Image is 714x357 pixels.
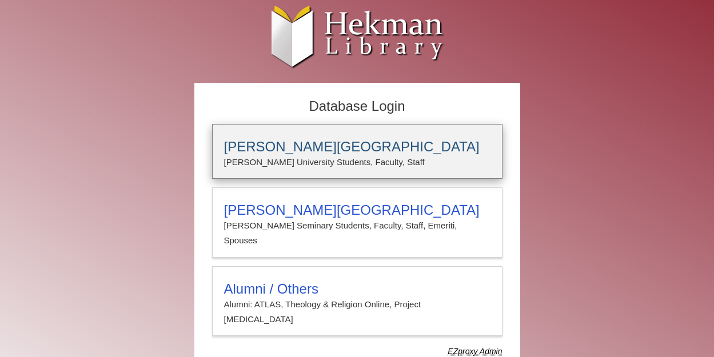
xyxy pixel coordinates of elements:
[224,139,490,155] h3: [PERSON_NAME][GEOGRAPHIC_DATA]
[212,124,502,179] a: [PERSON_NAME][GEOGRAPHIC_DATA][PERSON_NAME] University Students, Faculty, Staff
[224,297,490,327] p: Alumni: ATLAS, Theology & Religion Online, Project [MEDICAL_DATA]
[448,347,502,356] dfn: Use Alumni login
[206,95,508,118] h2: Database Login
[224,155,490,170] p: [PERSON_NAME] University Students, Faculty, Staff
[224,281,490,297] h3: Alumni / Others
[212,187,502,258] a: [PERSON_NAME][GEOGRAPHIC_DATA][PERSON_NAME] Seminary Students, Faculty, Staff, Emeriti, Spouses
[224,218,490,248] p: [PERSON_NAME] Seminary Students, Faculty, Staff, Emeriti, Spouses
[224,202,490,218] h3: [PERSON_NAME][GEOGRAPHIC_DATA]
[224,281,490,327] summary: Alumni / OthersAlumni: ATLAS, Theology & Religion Online, Project [MEDICAL_DATA]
